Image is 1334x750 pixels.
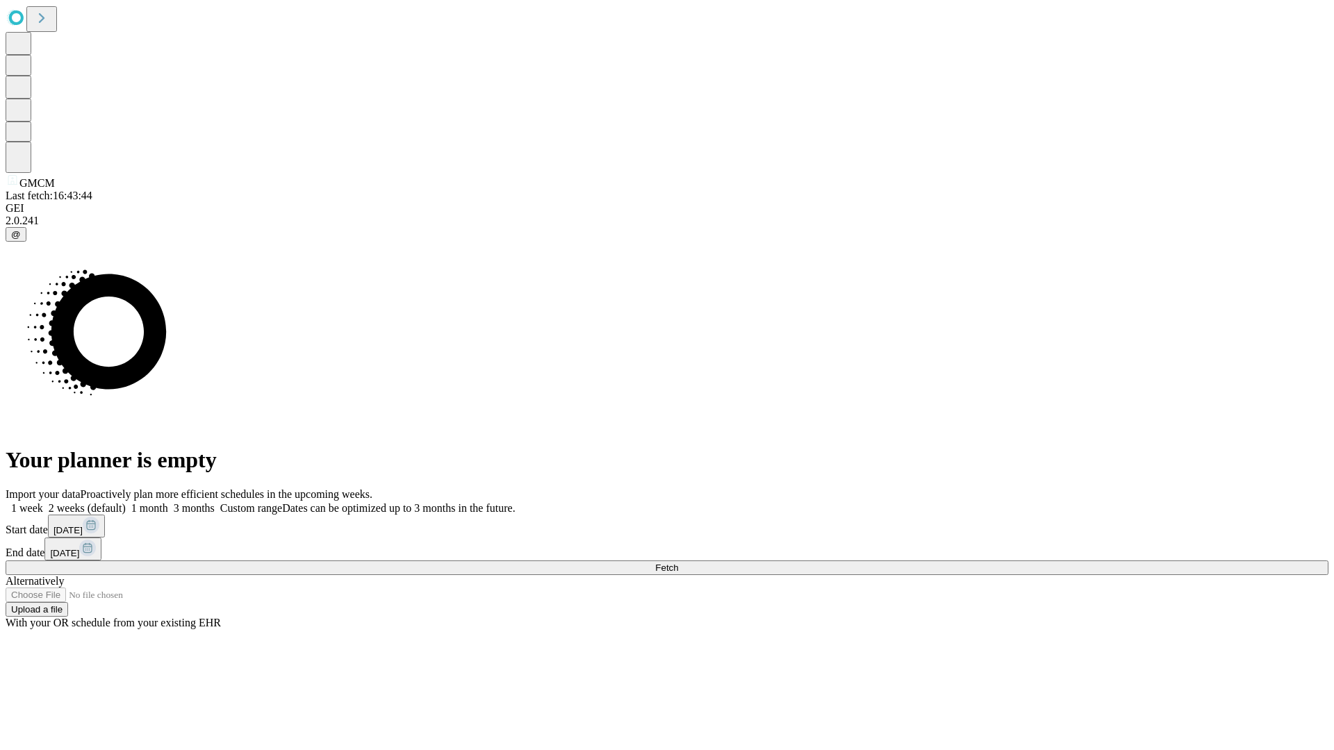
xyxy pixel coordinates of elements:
[220,502,282,514] span: Custom range
[6,575,64,587] span: Alternatively
[131,502,168,514] span: 1 month
[6,190,92,201] span: Last fetch: 16:43:44
[11,502,43,514] span: 1 week
[81,488,372,500] span: Proactively plan more efficient schedules in the upcoming weeks.
[6,602,68,617] button: Upload a file
[6,515,1328,537] div: Start date
[6,202,1328,215] div: GEI
[11,229,21,240] span: @
[6,215,1328,227] div: 2.0.241
[48,515,105,537] button: [DATE]
[174,502,215,514] span: 3 months
[6,537,1328,560] div: End date
[6,227,26,242] button: @
[49,502,126,514] span: 2 weeks (default)
[19,177,55,189] span: GMCM
[6,488,81,500] span: Import your data
[6,447,1328,473] h1: Your planner is empty
[6,617,221,628] span: With your OR schedule from your existing EHR
[282,502,515,514] span: Dates can be optimized up to 3 months in the future.
[6,560,1328,575] button: Fetch
[50,548,79,558] span: [DATE]
[44,537,101,560] button: [DATE]
[53,525,83,535] span: [DATE]
[655,562,678,573] span: Fetch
